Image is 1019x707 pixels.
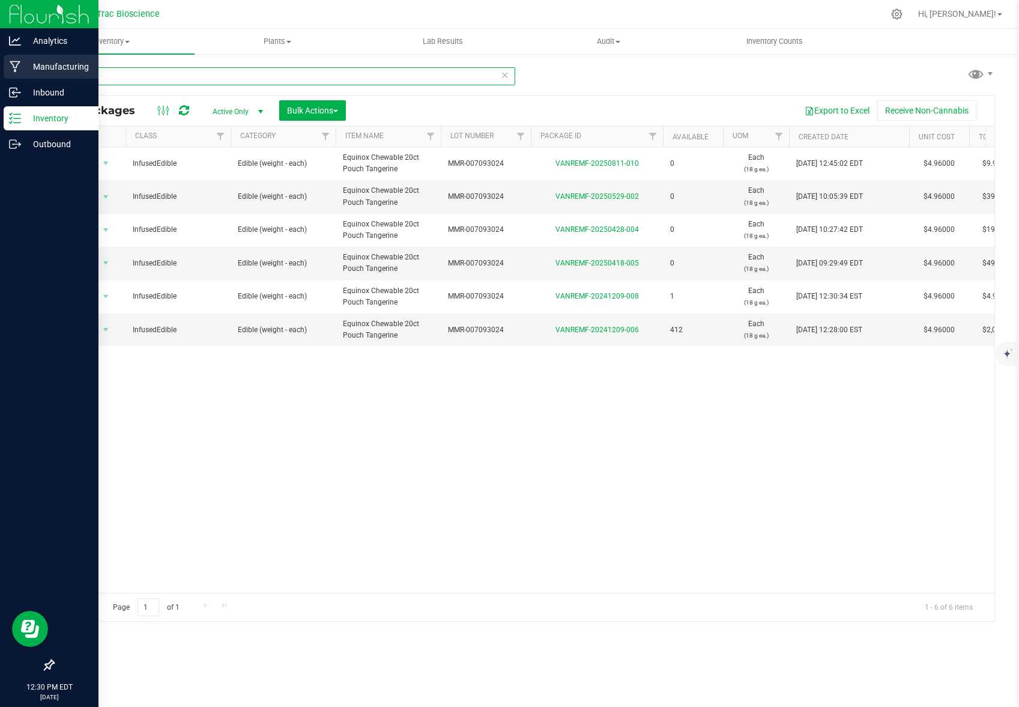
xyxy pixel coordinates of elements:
[527,36,691,47] span: Audit
[909,314,969,346] td: $4.96000
[21,111,93,126] p: Inventory
[448,224,524,235] span: MMR-007093024
[555,292,639,300] a: VANREMF-20241209-008
[448,258,524,269] span: MMR-007093024
[730,163,782,175] p: (18 g ea.)
[540,132,581,140] a: Package ID
[448,158,524,169] span: MMR-007093024
[316,126,336,147] a: Filter
[511,126,531,147] a: Filter
[730,297,782,308] p: (18 g ea.)
[448,291,524,302] span: MMR-007093024
[730,152,782,175] span: Each
[5,693,93,702] p: [DATE]
[103,598,189,617] span: Page of 1
[238,258,328,269] span: Edible (weight - each)
[976,221,1011,238] span: $19.84
[135,132,157,140] a: Class
[555,259,639,267] a: VANREMF-20250418-005
[133,258,223,269] span: InfusedEdible
[730,263,782,275] p: (18 g ea.)
[98,288,113,305] span: select
[526,29,692,54] a: Audit
[421,126,441,147] a: Filter
[670,224,716,235] span: 0
[98,189,113,205] span: select
[670,258,716,269] span: 0
[86,9,160,19] span: NuTrac Bioscience
[692,29,857,54] a: Inventory Counts
[211,126,231,147] a: Filter
[730,197,782,208] p: (18 g ea.)
[62,104,147,117] span: All Packages
[730,230,782,241] p: (18 g ea.)
[343,152,434,175] span: Equinox Chewable 20ct Pouch Tangerine
[909,281,969,314] td: $4.96000
[670,191,716,202] span: 0
[730,36,819,47] span: Inventory Counts
[5,682,93,693] p: 12:30 PM EDT
[133,224,223,235] span: InfusedEdible
[238,291,328,302] span: Edible (weight - each)
[730,185,782,208] span: Each
[9,112,21,124] inline-svg: Inventory
[730,252,782,275] span: Each
[796,291,862,302] span: [DATE] 12:30:34 EST
[133,324,223,336] span: InfusedEdible
[918,9,996,19] span: Hi, [PERSON_NAME]!
[98,222,113,238] span: select
[21,85,93,100] p: Inbound
[98,321,113,338] span: select
[360,29,526,54] a: Lab Results
[343,252,434,275] span: Equinox Chewable 20ct Pouch Tangerine
[909,214,969,247] td: $4.96000
[555,326,639,334] a: VANREMF-20241209-006
[733,132,748,140] a: UOM
[450,132,494,140] a: Lot Number
[287,106,338,115] span: Bulk Actions
[279,100,346,121] button: Bulk Actions
[9,86,21,99] inline-svg: Inbound
[796,224,863,235] span: [DATE] 10:27:42 EDT
[240,132,276,140] a: Category
[238,191,328,202] span: Edible (weight - each)
[238,324,328,336] span: Edible (weight - each)
[29,29,195,54] a: Inventory
[796,158,863,169] span: [DATE] 12:45:02 EDT
[909,247,969,280] td: $4.96000
[21,137,93,151] p: Outbound
[670,158,716,169] span: 0
[98,155,113,172] span: select
[133,158,223,169] span: InfusedEdible
[796,258,863,269] span: [DATE] 09:29:49 EDT
[555,192,639,201] a: VANREMF-20250529-002
[9,35,21,47] inline-svg: Analytics
[9,138,21,150] inline-svg: Outbound
[501,67,509,83] span: Clear
[343,185,434,208] span: Equinox Chewable 20ct Pouch Tangerine
[238,224,328,235] span: Edible (weight - each)
[673,133,709,141] a: Available
[796,191,863,202] span: [DATE] 10:05:39 EDT
[12,611,48,647] iframe: Resource center
[909,147,969,180] td: $4.96000
[407,36,479,47] span: Lab Results
[448,324,524,336] span: MMR-007093024
[21,34,93,48] p: Analytics
[343,318,434,341] span: Equinox Chewable 20ct Pouch Tangerine
[976,188,1011,205] span: $39.68
[796,324,862,336] span: [DATE] 12:28:00 EST
[195,36,360,47] span: Plants
[976,288,1007,305] span: $4.96
[730,219,782,241] span: Each
[877,100,976,121] button: Receive Non-Cannabis
[799,133,848,141] a: Created Date
[730,318,782,341] span: Each
[730,285,782,308] span: Each
[643,126,663,147] a: Filter
[448,191,524,202] span: MMR-007093024
[555,225,639,234] a: VANREMF-20250428-004
[195,29,360,54] a: Plants
[345,132,384,140] a: Item Name
[343,285,434,308] span: Equinox Chewable 20ct Pouch Tangerine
